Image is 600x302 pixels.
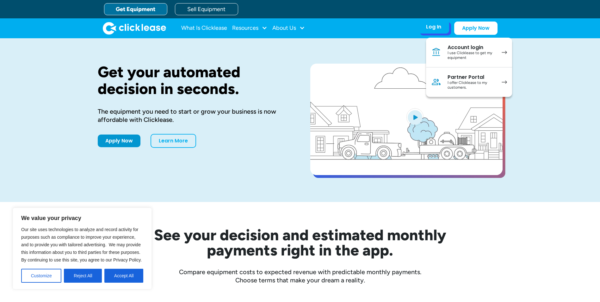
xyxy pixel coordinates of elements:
span: Our site uses technologies to analyze and record activity for purposes such as compliance to impr... [21,227,142,262]
div: Account login [448,44,495,51]
div: I use Clicklease to get my equipment [448,51,495,60]
div: We value your privacy [13,208,152,289]
a: Account loginI use Clicklease to get my equipment [426,38,512,67]
h1: Get your automated decision in seconds. [98,64,290,97]
img: arrow [502,80,507,84]
div: Log In [426,24,441,30]
button: Accept All [104,269,143,283]
div: The equipment you need to start or grow your business is now affordable with Clicklease. [98,107,290,124]
a: Get Equipment [104,3,167,15]
img: Bank icon [431,47,441,57]
button: Reject All [64,269,102,283]
nav: Log In [426,38,512,97]
p: We value your privacy [21,214,143,222]
a: Apply Now [98,135,140,147]
a: Learn More [151,134,196,148]
h2: See your decision and estimated monthly payments right in the app. [123,227,477,258]
div: I offer Clicklease to my customers. [448,80,495,90]
a: Sell Equipment [175,3,238,15]
a: Apply Now [454,22,498,35]
button: Customize [21,269,61,283]
img: Clicklease logo [103,22,166,35]
div: Compare equipment costs to expected revenue with predictable monthly payments. Choose terms that ... [98,268,503,284]
a: home [103,22,166,35]
a: Partner PortalI offer Clicklease to my customers. [426,67,512,97]
div: About Us [272,22,305,35]
div: Resources [232,22,267,35]
a: open lightbox [310,64,503,175]
div: Partner Portal [448,74,495,80]
img: arrow [502,51,507,54]
a: What Is Clicklease [181,22,227,35]
img: Blue play button logo on a light blue circular background [406,108,424,126]
img: Person icon [431,77,441,87]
